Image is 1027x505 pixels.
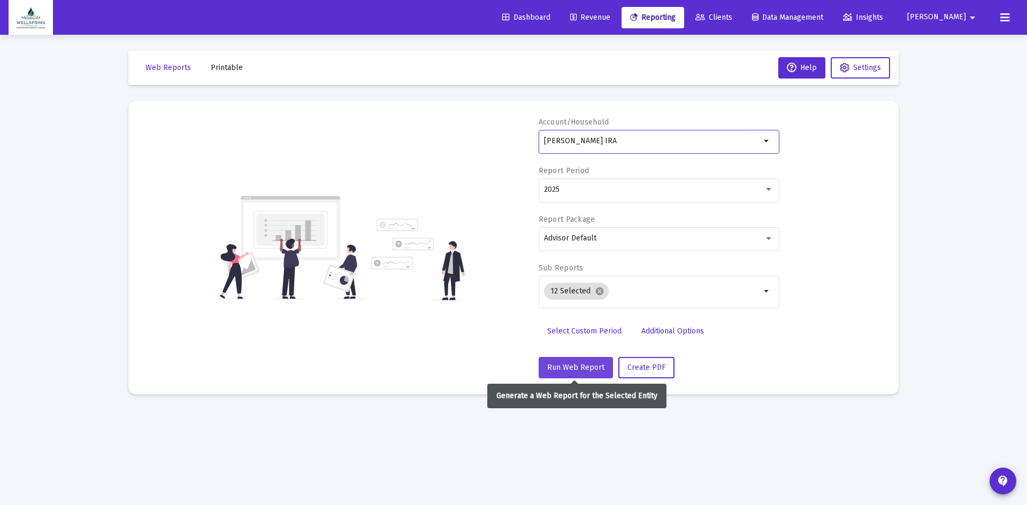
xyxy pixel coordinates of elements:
[539,215,595,224] label: Report Package
[211,63,243,72] span: Printable
[218,195,365,300] img: reporting
[17,7,45,28] img: Dashboard
[843,13,883,22] span: Insights
[544,137,761,145] input: Search or select an account or household
[630,13,676,22] span: Reporting
[997,475,1009,487] mat-icon: contact_support
[371,219,465,300] img: reporting-alt
[502,13,550,22] span: Dashboard
[137,57,200,79] button: Web Reports
[627,363,665,372] span: Create PDF
[618,357,675,378] button: Create PDF
[695,13,732,22] span: Clients
[641,327,704,336] span: Additional Options
[547,327,622,336] span: Select Custom Period
[853,63,881,72] span: Settings
[894,6,992,28] button: [PERSON_NAME]
[539,357,613,378] button: Run Web Report
[752,13,823,22] span: Data Management
[831,57,890,79] button: Settings
[562,7,619,28] a: Revenue
[494,7,559,28] a: Dashboard
[622,7,684,28] a: Reporting
[907,13,966,22] span: [PERSON_NAME]
[687,7,741,28] a: Clients
[544,283,609,300] mat-chip: 12 Selected
[539,263,584,273] label: Sub Reports
[145,63,191,72] span: Web Reports
[761,285,773,298] mat-icon: arrow_drop_down
[787,63,817,72] span: Help
[595,286,604,296] mat-icon: cancel
[202,57,251,79] button: Printable
[744,7,832,28] a: Data Management
[544,185,560,194] span: 2025
[761,135,773,147] mat-icon: arrow_drop_down
[570,13,610,22] span: Revenue
[539,166,589,175] label: Report Period
[544,281,761,302] mat-chip-list: Selection
[544,234,596,243] span: Advisor Default
[547,363,604,372] span: Run Web Report
[966,7,979,28] mat-icon: arrow_drop_down
[539,118,609,127] label: Account/Household
[834,7,892,28] a: Insights
[778,57,825,79] button: Help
